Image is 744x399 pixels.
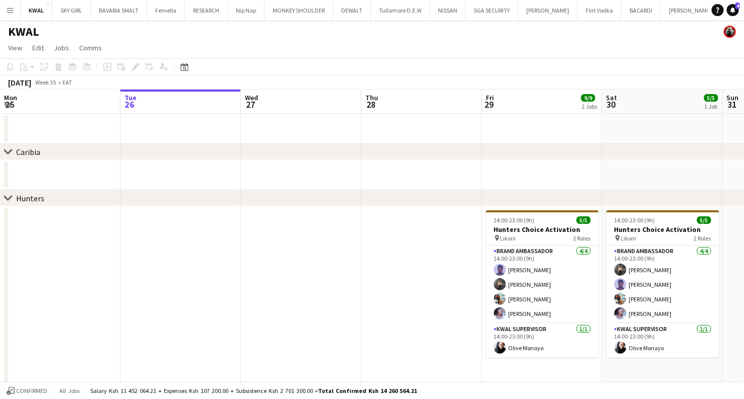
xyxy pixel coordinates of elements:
span: Tue [125,93,137,102]
a: Comms [75,41,106,54]
a: View [4,41,26,54]
span: 2 Roles [574,234,591,242]
button: Nip Nap [228,1,265,20]
a: Jobs [50,41,73,54]
span: Sun [727,93,739,102]
span: 30 [605,99,617,110]
button: BACARDI [622,1,661,20]
button: SKY GIRL [52,1,91,20]
span: 14:00-23:00 (9h) [494,216,535,224]
span: 5/5 [697,216,711,224]
button: MONKEY SHOULDER [265,1,333,20]
button: BAVARIA SMALT [91,1,147,20]
span: Sat [606,93,617,102]
span: Comms [79,43,102,52]
div: EAT [63,78,72,86]
span: Confirmed [16,387,47,394]
span: Edit [32,43,44,52]
span: Mon [4,93,17,102]
span: 4 [735,3,740,9]
button: KWAL [21,1,52,20]
app-card-role: Brand Ambassador4/414:00-23:00 (9h)[PERSON_NAME][PERSON_NAME][PERSON_NAME][PERSON_NAME] [606,246,719,324]
span: Likoni [501,234,516,242]
span: Fri [486,93,494,102]
span: 2 Roles [694,234,711,242]
div: 1 Job [705,103,718,110]
span: Total Confirmed Ksh 14 260 564.21 [318,387,417,394]
a: 4 [727,4,739,16]
h3: Hunters Choice Activation [486,225,599,234]
button: RESEARCH [185,1,228,20]
h1: KWAL [8,24,39,39]
span: 26 [123,99,137,110]
button: NISSAN [430,1,466,20]
span: 28 [364,99,378,110]
app-card-role: KWAL SUPERVISOR1/114:00-23:00 (9h)Olive Monayo [486,324,599,358]
span: 25 [3,99,17,110]
span: 27 [243,99,258,110]
button: SGA SECURITY [466,1,518,20]
a: Edit [28,41,48,54]
span: All jobs [57,387,82,394]
div: Salary Ksh 11 452 064.21 + Expenses Ksh 107 200.00 + Subsistence Ksh 2 701 300.00 = [90,387,417,394]
span: 9/9 [581,94,595,102]
div: 2 Jobs [582,103,597,110]
h3: Hunters Choice Activation [606,225,719,234]
span: Wed [245,93,258,102]
div: Hunters [16,193,44,203]
app-card-role: KWAL SUPERVISOR1/114:00-23:00 (9h)Olive Monayo [606,324,719,358]
span: 31 [725,99,739,110]
app-user-avatar: simon yonni [724,26,736,38]
span: 29 [484,99,494,110]
span: View [8,43,22,52]
span: 14:00-23:00 (9h) [614,216,655,224]
span: Week 35 [33,78,58,86]
div: [DATE] [8,77,31,88]
button: Femella [147,1,185,20]
button: Flirt Vodka [578,1,622,20]
span: 5/5 [704,94,718,102]
button: [PERSON_NAME] [518,1,578,20]
span: Likoni [621,234,637,242]
div: Caribia [16,147,40,157]
span: 5/5 [577,216,591,224]
button: Tullamore D.E.W [371,1,430,20]
button: Confirmed [5,385,49,396]
app-job-card: 14:00-23:00 (9h)5/5Hunters Choice Activation Likoni2 RolesBrand Ambassador4/414:00-23:00 (9h)[PER... [486,210,599,358]
app-job-card: 14:00-23:00 (9h)5/5Hunters Choice Activation Likoni2 RolesBrand Ambassador4/414:00-23:00 (9h)[PER... [606,210,719,358]
span: Thu [365,93,378,102]
span: Jobs [54,43,69,52]
app-card-role: Brand Ambassador4/414:00-23:00 (9h)[PERSON_NAME][PERSON_NAME][PERSON_NAME][PERSON_NAME] [486,246,599,324]
button: DEWALT [333,1,371,20]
